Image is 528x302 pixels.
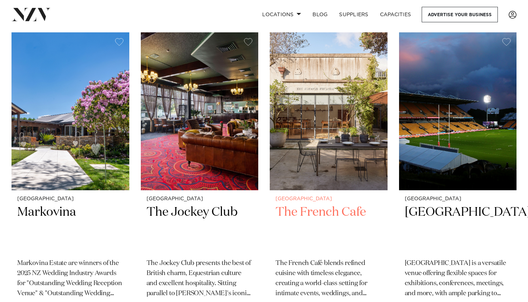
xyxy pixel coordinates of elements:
p: [GEOGRAPHIC_DATA] is a versatile venue offering flexible spaces for exhibitions, conferences, mee... [405,258,511,299]
h2: [GEOGRAPHIC_DATA] [405,204,511,253]
p: The French Café blends refined cuisine with timeless elegance, creating a world-class setting for... [275,258,382,299]
a: Capacities [374,7,417,22]
a: Advertise your business [422,7,498,22]
h2: The French Cafe [275,204,382,253]
p: Markovina Estate are winners of the 2025 NZ Wedding Industry Awards for "Outstanding Wedding Rece... [17,258,124,299]
p: The Jockey Club presents the best of British charm, Equestrian culture and excellent hospitality.... [147,258,253,299]
small: [GEOGRAPHIC_DATA] [405,196,511,202]
a: SUPPLIERS [333,7,374,22]
a: Locations [256,7,307,22]
a: BLOG [307,7,333,22]
h2: Markovina [17,204,124,253]
small: [GEOGRAPHIC_DATA] [275,196,382,202]
small: [GEOGRAPHIC_DATA] [17,196,124,202]
small: [GEOGRAPHIC_DATA] [147,196,253,202]
h2: The Jockey Club [147,204,253,253]
img: nzv-logo.png [11,8,51,21]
